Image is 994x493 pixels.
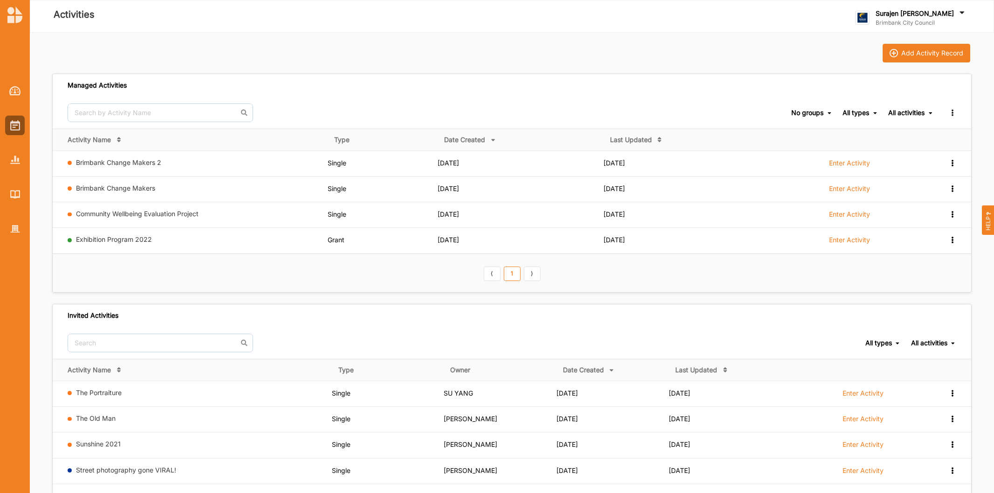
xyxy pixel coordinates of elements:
img: icon [890,49,898,57]
div: Pagination Navigation [482,265,542,281]
img: Library [10,190,20,198]
label: Enter Activity [829,159,870,167]
a: Enter Activity [829,184,870,198]
span: [DATE] [669,415,690,423]
a: Sunshine 2021 [76,440,121,448]
div: All activities [911,339,947,347]
a: Street photography gone VIRAL! [76,466,176,474]
a: Dashboard [5,81,25,101]
a: Community Wellbeing Evaluation Project [76,210,199,218]
span: [DATE] [603,185,625,192]
img: Activities [10,120,20,130]
span: Single [328,159,346,167]
div: Date Created [563,366,604,374]
a: Activities [5,116,25,135]
label: Enter Activity [829,185,870,193]
div: All types [865,339,892,347]
span: [DATE] [438,236,459,244]
span: Single [332,415,350,423]
span: Single [332,466,350,474]
img: Reports [10,156,20,164]
div: No groups [791,109,823,117]
a: Enter Activity [843,414,884,428]
span: [PERSON_NAME] [444,415,497,423]
label: Enter Activity [829,210,870,219]
label: Enter Activity [829,236,870,244]
div: Date Created [444,136,485,144]
div: Activity Name [68,366,111,374]
span: Grant [328,236,344,244]
a: Enter Activity [829,158,870,172]
span: [DATE] [438,185,459,192]
a: The Portraiture [76,389,122,397]
span: Single [328,185,346,192]
img: Dashboard [9,86,21,96]
input: Search by Activity Name [68,103,253,122]
div: Activity Name [68,136,111,144]
div: Managed Activities [68,81,127,89]
a: Enter Activity [829,235,870,249]
span: [DATE] [556,466,578,474]
span: [DATE] [669,440,690,448]
th: Type [328,129,438,151]
div: Last Updated [675,366,717,374]
label: Enter Activity [843,466,884,475]
th: Owner [444,359,556,381]
span: [DATE] [438,159,459,167]
span: [DATE] [556,415,578,423]
span: [DATE] [603,210,625,218]
a: Enter Activity [843,466,884,480]
a: Enter Activity [843,389,884,403]
input: Search [68,334,253,352]
a: Library [5,185,25,204]
label: Brimbank City Council [876,19,967,27]
div: Last Updated [610,136,652,144]
a: 1 [504,267,521,281]
label: Surajen [PERSON_NAME] [876,9,954,18]
label: Enter Activity [843,440,884,449]
span: SU YANG [444,389,473,397]
span: [DATE] [603,236,625,244]
img: logo [7,7,22,23]
span: Single [328,210,346,218]
span: [PERSON_NAME] [444,440,497,448]
span: [PERSON_NAME] [444,466,497,474]
button: iconAdd Activity Record [883,44,970,62]
a: Exhibition Program 2022 [76,235,152,243]
span: [DATE] [556,440,578,448]
img: logo [855,11,870,25]
div: Add Activity Record [901,49,963,57]
div: All activities [888,109,925,117]
label: Activities [54,7,95,22]
a: Enter Activity [843,440,884,454]
label: Enter Activity [843,389,884,397]
a: Organisation [5,219,25,239]
a: Enter Activity [829,210,870,224]
a: Reports [5,150,25,170]
th: Type [332,359,444,381]
a: Previous item [484,267,500,281]
label: Enter Activity [843,415,884,423]
div: All types [843,109,869,117]
span: [DATE] [556,389,578,397]
div: Invited Activities [68,311,118,320]
img: Organisation [10,225,20,233]
span: Single [332,389,350,397]
a: Brimbank Change Makers 2 [76,158,161,166]
a: The Old Man [76,414,116,422]
span: [DATE] [438,210,459,218]
a: Brimbank Change Makers [76,184,155,192]
span: Single [332,440,350,448]
span: [DATE] [603,159,625,167]
span: [DATE] [669,389,690,397]
a: Next item [524,267,541,281]
span: [DATE] [669,466,690,474]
